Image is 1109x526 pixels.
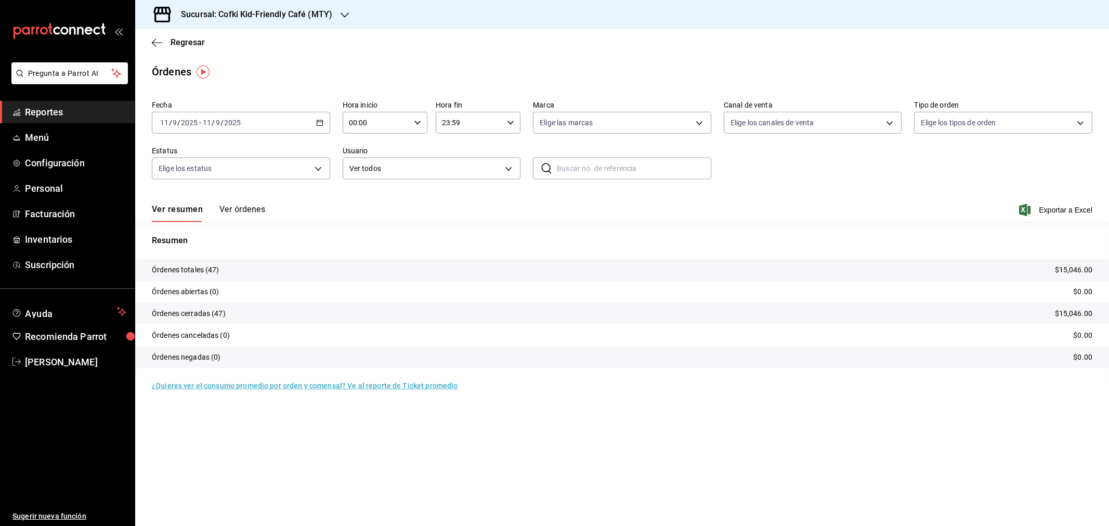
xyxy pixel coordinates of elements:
[220,119,224,127] span: /
[215,119,220,127] input: --
[199,119,201,127] span: -
[172,119,177,127] input: --
[343,147,521,154] label: Usuario
[557,158,711,179] input: Buscar no. de referencia
[152,101,330,109] label: Fecha
[152,204,265,222] div: navigation tabs
[219,204,265,222] button: Ver órdenes
[152,147,330,154] label: Estatus
[159,163,212,174] span: Elige los estatus
[540,117,593,128] span: Elige las marcas
[25,181,126,195] span: Personal
[921,117,996,128] span: Elige los tipos de orden
[114,27,123,35] button: open_drawer_menu
[25,232,126,246] span: Inventarios
[1073,330,1092,341] p: $0.00
[25,306,113,318] span: Ayuda
[173,8,332,21] h3: Sucursal: Cofki Kid-Friendly Café (MTY)
[25,258,126,272] span: Suscripción
[11,62,128,84] button: Pregunta a Parrot AI
[152,265,219,275] p: Órdenes totales (47)
[343,101,427,109] label: Hora inicio
[28,68,112,79] span: Pregunta a Parrot AI
[169,119,172,127] span: /
[197,65,210,78] img: Tooltip marker
[171,37,205,47] span: Regresar
[25,105,126,119] span: Reportes
[224,119,241,127] input: ----
[152,308,226,319] p: Órdenes cerradas (47)
[1073,352,1092,363] p: $0.00
[25,355,126,369] span: [PERSON_NAME]
[160,119,169,127] input: --
[1021,204,1092,216] button: Exportar a Excel
[7,75,128,86] a: Pregunta a Parrot AI
[152,382,458,390] a: ¿Quieres ver el consumo promedio por orden y comensal? Ve al reporte de Ticket promedio
[436,101,520,109] label: Hora fin
[152,64,191,80] div: Órdenes
[152,352,221,363] p: Órdenes negadas (0)
[25,207,126,221] span: Facturación
[177,119,180,127] span: /
[212,119,215,127] span: /
[180,119,198,127] input: ----
[152,37,205,47] button: Regresar
[1055,308,1092,319] p: $15,046.00
[25,156,126,170] span: Configuración
[724,101,902,109] label: Canal de venta
[152,330,230,341] p: Órdenes canceladas (0)
[533,101,711,109] label: Marca
[12,511,126,522] span: Sugerir nueva función
[152,286,219,297] p: Órdenes abiertas (0)
[730,117,814,128] span: Elige los canales de venta
[914,101,1092,109] label: Tipo de orden
[1073,286,1092,297] p: $0.00
[152,234,1092,247] p: Resumen
[1055,265,1092,275] p: $15,046.00
[25,330,126,344] span: Recomienda Parrot
[202,119,212,127] input: --
[349,163,502,174] span: Ver todos
[152,204,203,222] button: Ver resumen
[25,130,126,144] span: Menú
